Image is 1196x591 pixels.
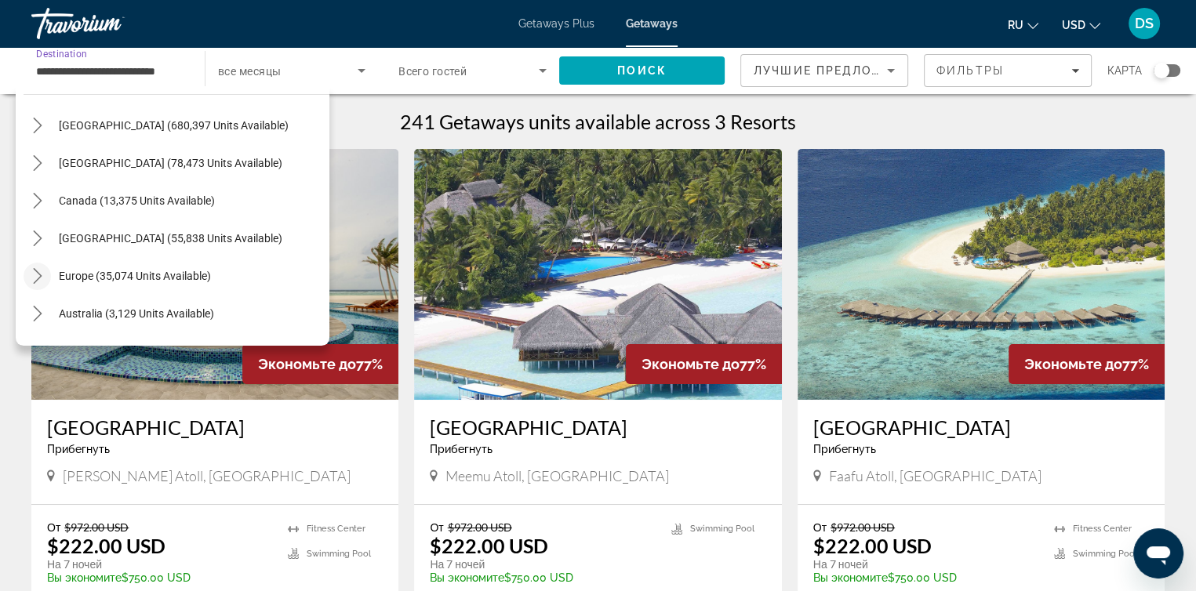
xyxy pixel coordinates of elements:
[1073,524,1132,534] span: Fitness Center
[829,467,1042,484] span: Faafu Atoll, [GEOGRAPHIC_DATA]
[31,3,188,44] a: Travorium
[1008,19,1023,31] span: ru
[59,232,282,245] span: [GEOGRAPHIC_DATA] (55,838 units available)
[430,415,765,439] a: [GEOGRAPHIC_DATA]
[24,112,51,140] button: Toggle United States (680,397 units available) submenu
[642,356,740,372] span: Экономьте до
[626,17,678,30] a: Getaways
[24,187,51,215] button: Toggle Canada (13,375 units available) submenu
[813,520,827,534] span: От
[1009,344,1165,384] div: 77%
[59,194,215,207] span: Canada (13,375 units available)
[430,571,504,584] span: Вы экономите
[924,54,1092,87] button: Filters
[59,157,282,169] span: [GEOGRAPHIC_DATA] (78,473 units available)
[51,149,329,177] button: Select destination: Mexico (78,473 units available)
[51,187,329,215] button: Select destination: Canada (13,375 units available)
[430,557,655,571] p: На 7 ночей
[51,299,329,328] button: Select destination: Australia (3,129 units available)
[398,65,467,78] span: Всего гостей
[430,534,548,557] p: $222.00 USD
[813,571,888,584] span: Вы экономите
[754,61,895,80] mat-select: Sort by
[1133,528,1183,578] iframe: Кнопка запуска окна обмена сообщениями
[47,443,110,455] span: Прибегнуть
[258,356,356,372] span: Экономьте до
[63,467,351,484] span: [PERSON_NAME] Atoll, [GEOGRAPHIC_DATA]
[47,571,122,584] span: Вы экономите
[813,557,1038,571] p: На 7 ночей
[1107,60,1142,82] span: карта
[51,111,329,140] button: Select destination: United States (680,397 units available)
[1135,16,1154,31] span: DS
[936,64,1004,77] span: Фильтры
[307,549,371,559] span: Swimming Pool
[1062,19,1085,31] span: USD
[24,225,51,252] button: Toggle Caribbean & Atlantic Islands (55,838 units available) submenu
[798,149,1165,400] img: Filitheyo Island Resort
[1008,13,1038,36] button: Change language
[24,150,51,177] button: Toggle Mexico (78,473 units available) submenu
[59,307,214,320] span: Australia (3,129 units available)
[59,119,289,132] span: [GEOGRAPHIC_DATA] (680,397 units available)
[24,300,51,328] button: Toggle Australia (3,129 units available) submenu
[430,520,443,534] span: От
[690,524,754,534] span: Swimming Pool
[64,520,129,534] span: $972.00 USD
[51,262,329,290] button: Select destination: Europe (35,074 units available)
[1073,549,1137,559] span: Swimming Pool
[24,263,51,290] button: Toggle Europe (35,074 units available) submenu
[831,520,895,534] span: $972.00 USD
[400,110,796,133] h1: 241 Getaways units available across 3 Resorts
[430,443,493,455] span: Прибегнуть
[518,17,594,30] a: Getaways Plus
[59,270,211,282] span: Europe (35,074 units available)
[16,86,329,346] div: Destination options
[24,74,329,102] button: Select destination: All destinations
[813,534,932,557] p: $222.00 USD
[1124,7,1165,40] button: User Menu
[813,571,1038,584] p: $750.00 USD
[47,520,60,534] span: От
[36,48,87,59] span: Destination
[559,56,725,85] button: Search
[813,415,1149,439] a: [GEOGRAPHIC_DATA]
[218,65,281,78] span: все месяцы
[307,524,365,534] span: Fitness Center
[47,534,165,557] p: $222.00 USD
[24,338,51,365] button: Toggle South Pacific and Oceania (820 units available) submenu
[1062,13,1100,36] button: Change currency
[47,557,272,571] p: На 7 ночей
[47,571,272,584] p: $750.00 USD
[1024,356,1122,372] span: Экономьте до
[47,415,383,439] a: [GEOGRAPHIC_DATA]
[414,149,781,400] img: Medhufushi Island Resort
[626,344,782,384] div: 77%
[813,443,876,455] span: Прибегнуть
[242,344,398,384] div: 77%
[430,571,655,584] p: $750.00 USD
[51,337,329,365] button: Select destination: South Pacific and Oceania (820 units available)
[51,224,329,252] button: Select destination: Caribbean & Atlantic Islands (55,838 units available)
[36,62,184,81] input: Select destination
[617,64,667,77] span: Поиск
[448,520,512,534] span: $972.00 USD
[445,467,669,484] span: Meemu Atoll, [GEOGRAPHIC_DATA]
[754,64,921,77] span: Лучшие предложения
